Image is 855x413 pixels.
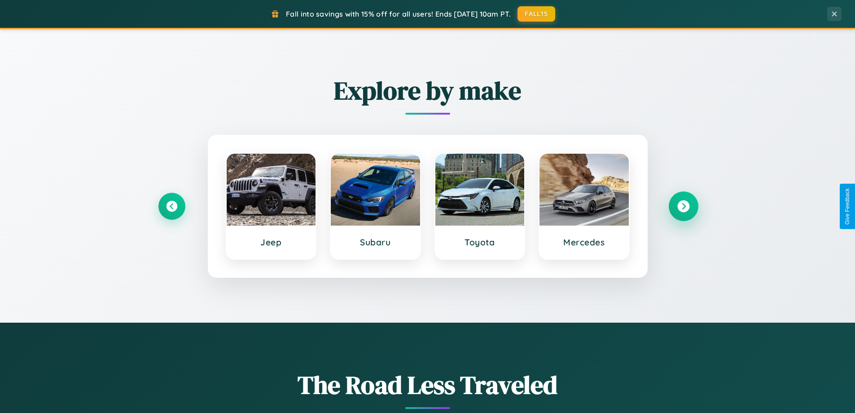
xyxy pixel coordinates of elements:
[158,73,697,108] h2: Explore by make
[340,237,411,248] h3: Subaru
[236,237,307,248] h3: Jeep
[548,237,620,248] h3: Mercedes
[444,237,516,248] h3: Toyota
[286,9,511,18] span: Fall into savings with 15% off for all users! Ends [DATE] 10am PT.
[844,188,851,225] div: Give Feedback
[158,368,697,402] h1: The Road Less Traveled
[517,6,555,22] button: FALL15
